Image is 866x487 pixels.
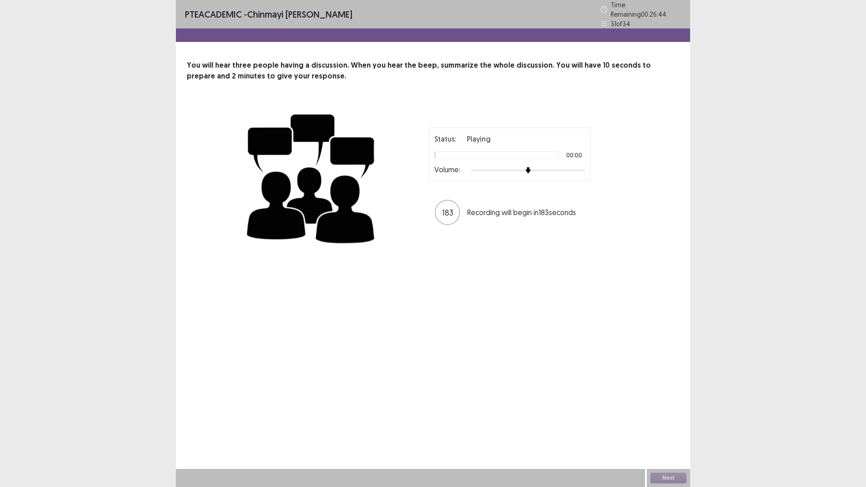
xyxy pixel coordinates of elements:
p: Volume: [434,164,460,175]
p: 183 [442,207,453,219]
p: Playing [467,133,491,144]
img: group-discussion [244,103,379,251]
p: Recording will begin in 183 seconds [467,207,585,218]
span: PTE academic [185,9,242,20]
p: You will hear three people having a discussion. When you hear the beep, summarize the whole discu... [187,60,679,82]
p: 31 of 34 [611,19,630,28]
img: arrow-thumb [525,167,531,174]
p: 00:00 [566,152,582,158]
p: - Chinmayi [PERSON_NAME] [185,8,352,21]
p: Status: [434,133,456,144]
